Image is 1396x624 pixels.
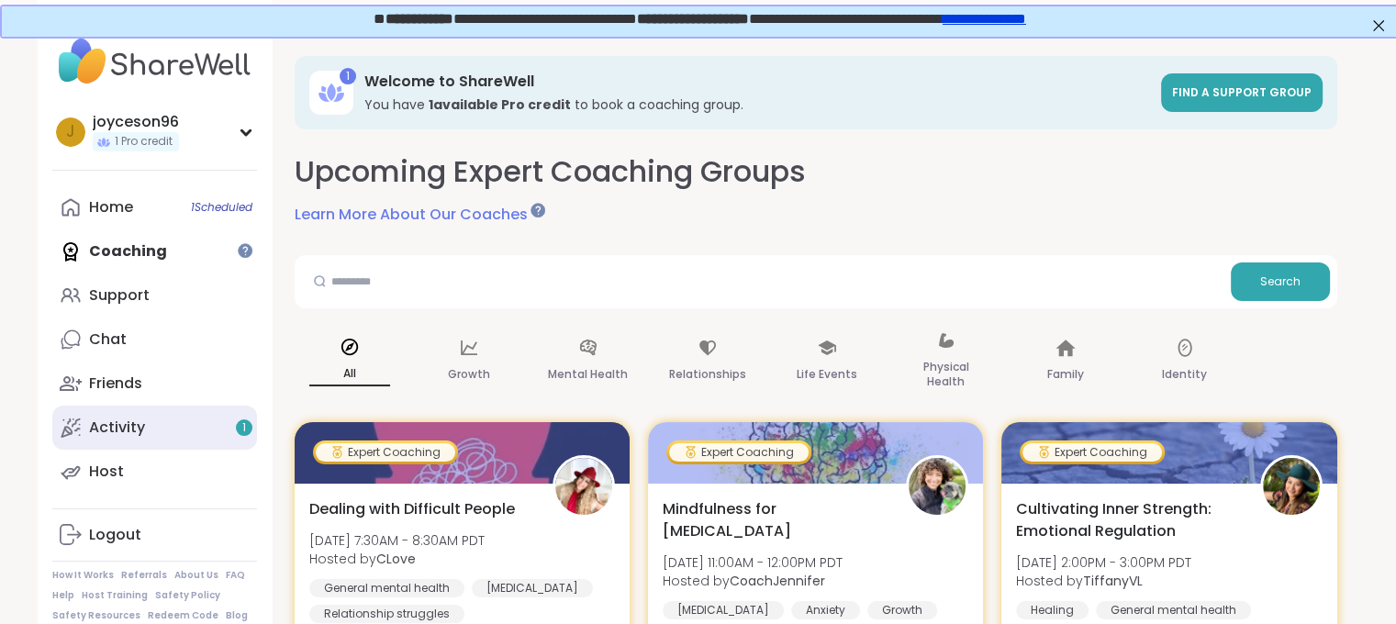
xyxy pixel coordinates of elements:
a: Learn More About Our Coaches [295,204,542,226]
a: How It Works [52,569,114,582]
div: Chat [89,329,127,350]
a: Support [52,273,257,318]
span: 1 Pro credit [115,134,173,150]
a: Host Training [82,589,148,602]
a: Activity1 [52,406,257,450]
div: joyceson96 [93,112,179,132]
div: Friends [89,373,142,394]
div: Home [89,197,133,217]
a: About Us [174,569,218,582]
div: Logout [89,525,141,545]
span: j [66,120,74,144]
a: Referrals [121,569,167,582]
span: 1 [242,420,246,436]
div: Support [89,285,150,306]
a: Host [52,450,257,494]
a: Safety Resources [52,609,140,622]
a: Home1Scheduled [52,185,257,229]
a: FAQ [226,569,245,582]
a: Blog [226,609,248,622]
iframe: Spotlight [530,203,545,217]
iframe: Spotlight [238,243,252,258]
a: Chat [52,318,257,362]
a: Safety Policy [155,589,220,602]
div: Host [89,462,124,482]
span: 1 Scheduled [191,200,252,215]
img: ShareWell Nav Logo [52,29,257,94]
a: Friends [52,362,257,406]
a: Redeem Code [148,609,218,622]
div: Activity [89,418,145,438]
a: Help [52,589,74,602]
a: Logout [52,513,257,557]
